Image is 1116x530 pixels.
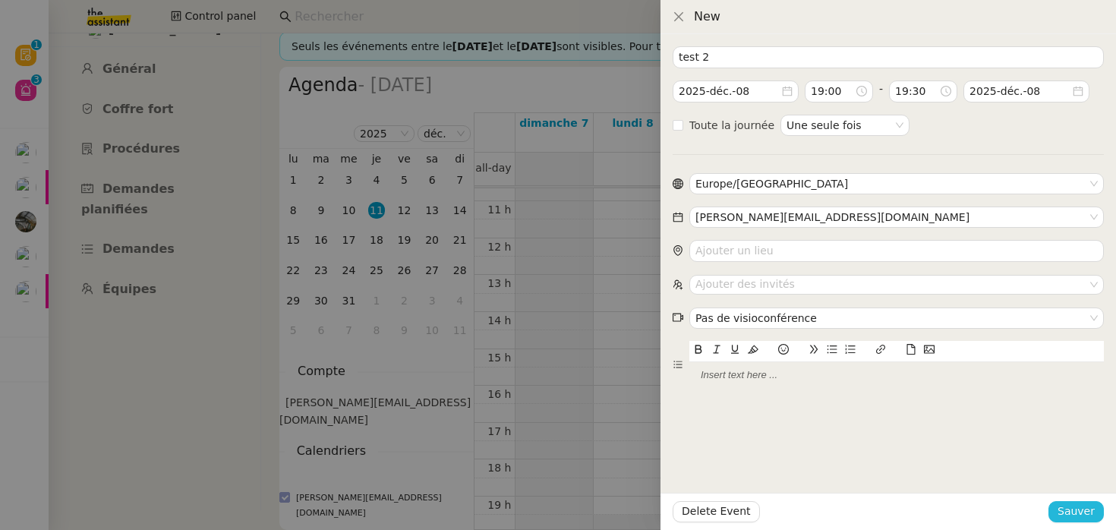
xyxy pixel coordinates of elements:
[695,174,1098,194] nz-select-item: Europe/Paris
[879,83,883,95] span: -
[787,115,903,135] nz-select-item: Une seule fois
[895,83,939,100] input: Sélectionner l'heure
[673,46,1104,68] input: Ajouter un titre
[811,83,855,100] input: Sélectionner l'heure
[694,8,1104,25] div: New
[673,501,760,522] button: Delete Event
[1048,501,1104,522] button: Sauver
[682,503,751,520] span: Delete Event
[1058,503,1095,520] span: Sauver
[695,308,1098,328] nz-select-item: Pas de visioconférence
[695,207,1098,227] nz-select-item: pascal@ledger.fr
[679,83,780,100] input: Sélectionner une date
[689,119,774,131] span: Toute la journée
[969,83,1071,100] input: Sélectionner une date
[689,240,1104,262] input: Ajouter un lieu
[673,11,685,24] button: Close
